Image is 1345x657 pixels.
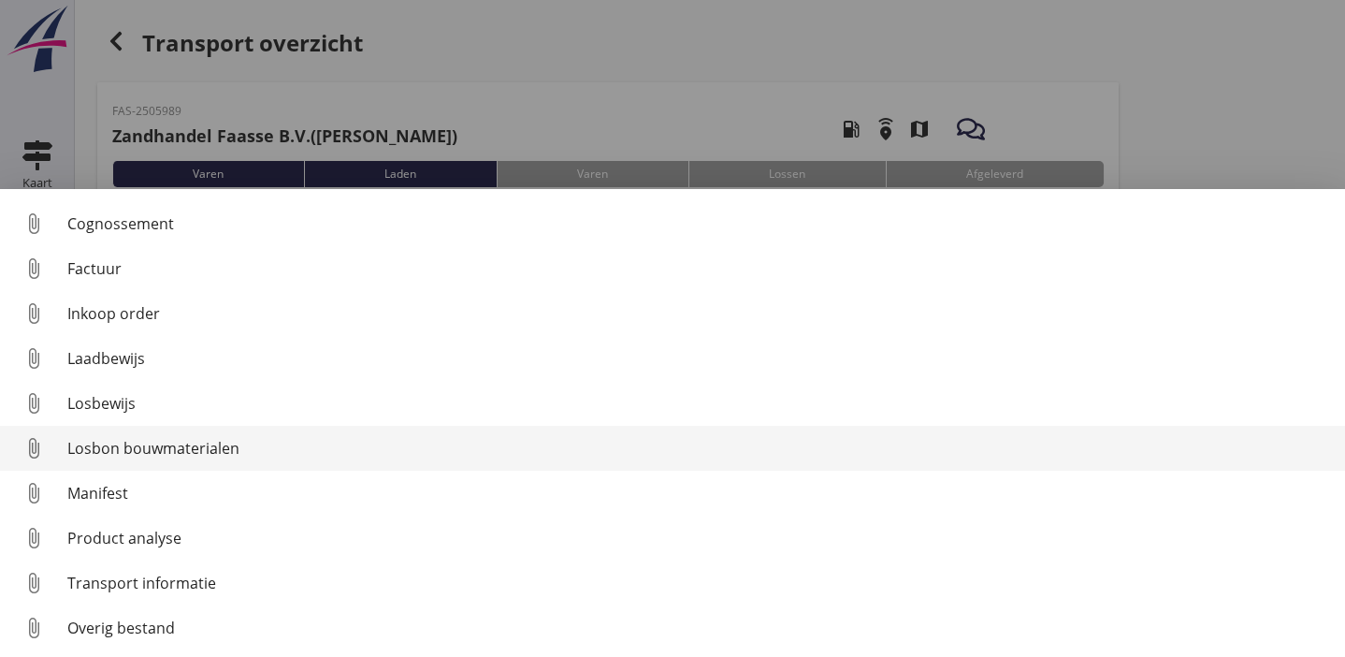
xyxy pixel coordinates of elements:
i: attach_file [19,613,49,643]
i: attach_file [19,433,49,463]
div: Inkoop order [67,302,1330,325]
i: attach_file [19,343,49,373]
i: attach_file [19,478,49,508]
i: attach_file [19,299,49,328]
i: attach_file [19,388,49,418]
i: attach_file [19,209,49,239]
i: attach_file [19,523,49,553]
div: Cognossement [67,212,1330,235]
i: attach_file [19,568,49,598]
i: attach_file [19,254,49,284]
div: Overig bestand [67,617,1330,639]
div: Laadbewijs [67,347,1330,370]
div: Product analyse [67,527,1330,549]
div: Manifest [67,482,1330,504]
div: Losbon bouwmaterialen [67,437,1330,460]
div: Transport informatie [67,572,1330,594]
div: Losbewijs [67,392,1330,415]
div: Factuur [67,257,1330,280]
